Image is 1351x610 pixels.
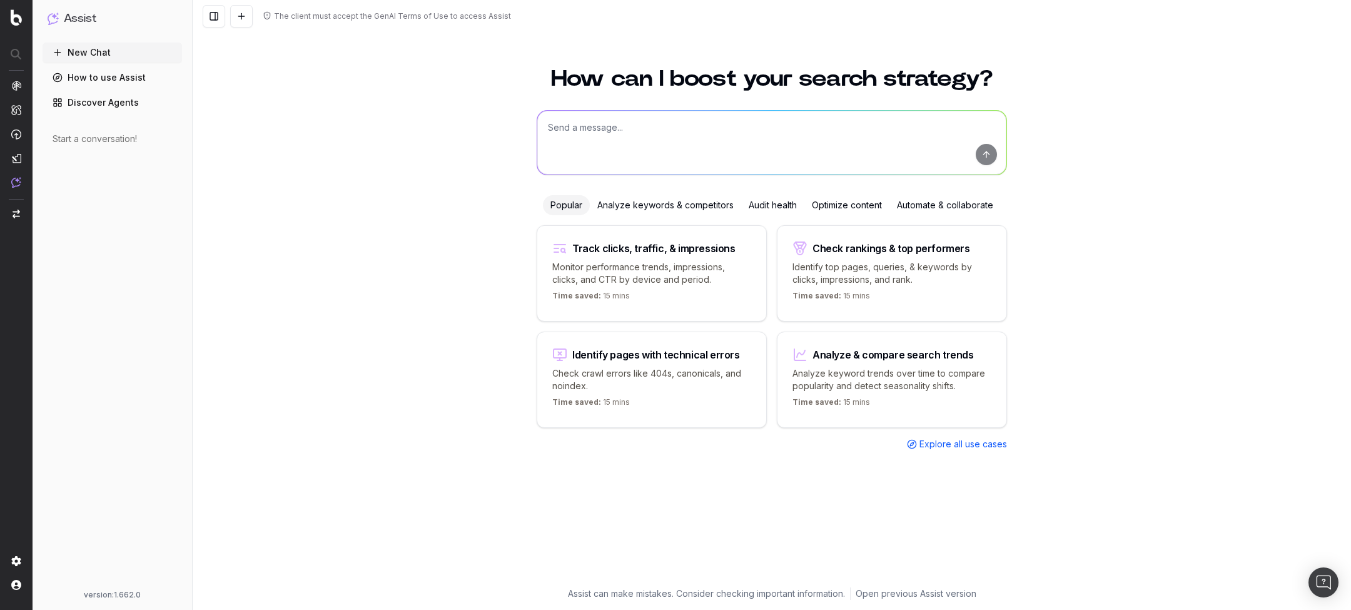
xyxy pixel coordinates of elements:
img: Intelligence [11,104,21,115]
div: Automate & collaborate [889,195,1001,215]
img: Studio [11,153,21,163]
a: How to use Assist [43,68,182,88]
a: Explore all use cases [907,438,1007,450]
button: Assist [48,10,177,28]
img: Switch project [13,210,20,218]
a: Open previous Assist version [856,587,976,600]
img: Analytics [11,81,21,91]
div: Popular [543,195,590,215]
p: 15 mins [552,291,630,306]
div: Start a conversation! [53,133,172,145]
div: Track clicks, traffic, & impressions [572,243,736,253]
img: Botify logo [11,9,22,26]
p: Assist can make mistakes. Consider checking important information. [568,587,845,600]
div: Analyze keywords & competitors [590,195,741,215]
h1: Assist [64,10,96,28]
p: Identify top pages, queries, & keywords by clicks, impressions, and rank. [792,261,991,286]
img: Assist [48,13,59,24]
span: Explore all use cases [919,438,1007,450]
span: Time saved: [792,291,841,300]
img: My account [11,580,21,590]
span: Time saved: [552,291,601,300]
p: Monitor performance trends, impressions, clicks, and CTR by device and period. [552,261,751,286]
span: Time saved: [552,397,601,407]
p: 15 mins [792,291,870,306]
div: Check rankings & top performers [812,243,970,253]
img: Assist [11,177,21,188]
p: 15 mins [792,397,870,412]
button: New Chat [43,43,182,63]
div: version: 1.662.0 [48,590,177,600]
a: Discover Agents [43,93,182,113]
img: Setting [11,556,21,566]
div: Audit health [741,195,804,215]
h1: How can I boost your search strategy? [537,68,1007,90]
span: Time saved: [792,397,841,407]
div: Open Intercom Messenger [1308,567,1338,597]
div: The client must accept the GenAI Terms of Use to access Assist [274,11,511,21]
p: 15 mins [552,397,630,412]
div: Identify pages with technical errors [572,350,740,360]
p: Analyze keyword trends over time to compare popularity and detect seasonality shifts. [792,367,991,392]
div: Analyze & compare search trends [812,350,974,360]
img: Activation [11,129,21,140]
div: Optimize content [804,195,889,215]
p: Check crawl errors like 404s, canonicals, and noindex. [552,367,751,392]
